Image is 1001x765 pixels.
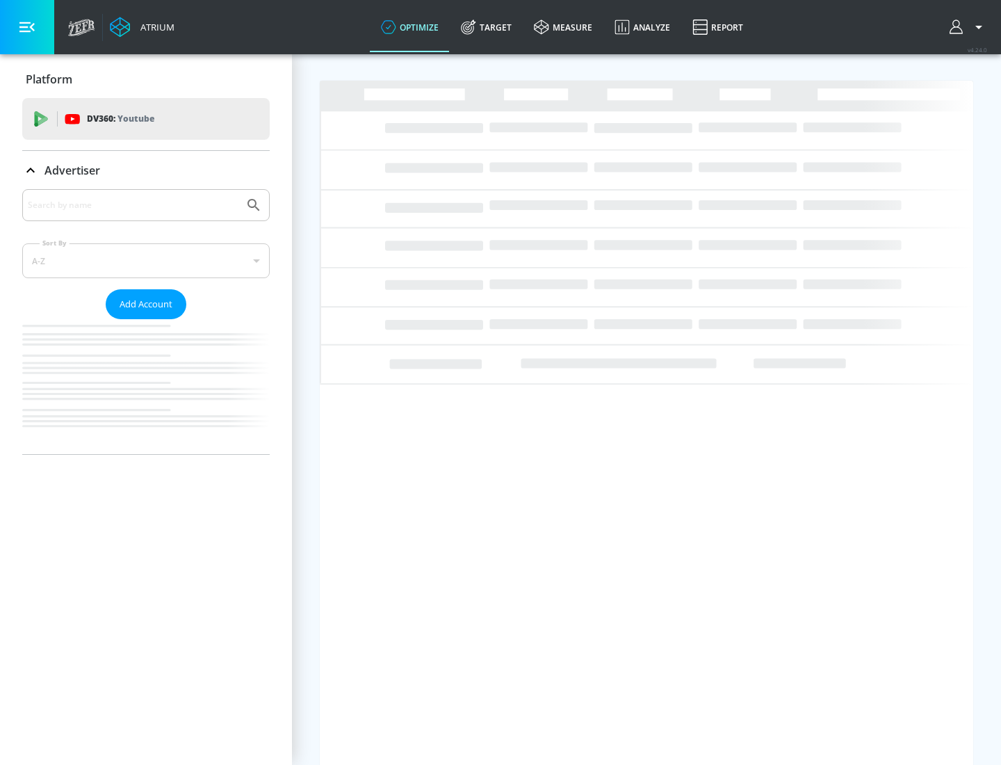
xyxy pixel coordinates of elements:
[22,319,270,454] nav: list of Advertiser
[106,289,186,319] button: Add Account
[370,2,450,52] a: optimize
[22,189,270,454] div: Advertiser
[135,21,174,33] div: Atrium
[22,151,270,190] div: Advertiser
[120,296,172,312] span: Add Account
[26,72,72,87] p: Platform
[22,98,270,140] div: DV360: Youtube
[450,2,523,52] a: Target
[110,17,174,38] a: Atrium
[28,196,238,214] input: Search by name
[681,2,754,52] a: Report
[22,60,270,99] div: Platform
[40,239,70,248] label: Sort By
[44,163,100,178] p: Advertiser
[117,111,154,126] p: Youtube
[87,111,154,127] p: DV360:
[968,46,987,54] span: v 4.24.0
[523,2,603,52] a: measure
[22,243,270,278] div: A-Z
[603,2,681,52] a: Analyze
